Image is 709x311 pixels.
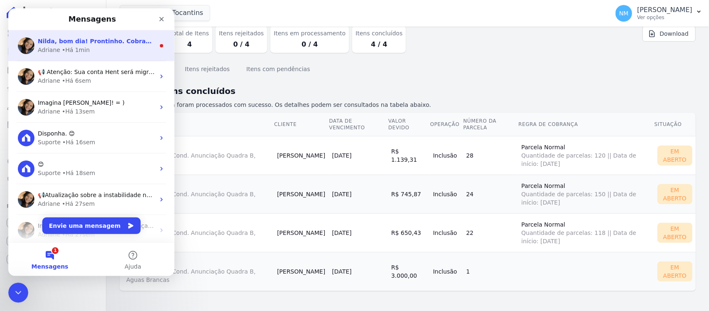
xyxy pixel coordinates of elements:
[8,283,28,303] iframe: Intercom live chat
[54,37,81,46] div: • Há 1min
[7,201,99,211] div: Plataformas
[463,252,518,291] td: 1
[54,160,87,169] div: • Há 18sem
[3,215,103,231] a: Recebíveis
[654,113,696,136] th: Situação
[274,29,346,38] dt: Itens em processamento
[3,116,103,133] a: Minha Carteira
[10,29,26,46] img: Profile image for Adriane
[329,136,388,175] td: [DATE]
[54,222,86,231] div: • Há 27sem
[10,152,26,169] img: Profile image for Suporte
[54,99,86,108] div: • Há 13sem
[54,68,83,77] div: • Há 6sem
[518,213,654,252] td: Parcela Normal
[83,234,166,268] button: Ajuda
[637,14,692,21] p: Ver opções
[183,59,231,81] button: Itens rejeitados
[219,29,264,38] dt: Itens rejeitados
[29,160,52,169] div: Suporte
[356,29,402,38] dt: Itens concluídos
[274,213,329,252] td: [PERSON_NAME]
[463,136,518,175] td: 28
[120,101,696,109] p: 4 itens da remessa foram processados com sucesso. Os detalhes podem ser consultados na tabela aba...
[3,171,103,188] a: Negativação
[3,80,103,96] a: Lotes
[356,39,402,49] dd: 4 / 4
[3,25,103,42] a: Visão Geral
[388,252,430,291] td: R$ 3.000,00
[120,113,274,136] th: Contrato
[3,43,103,60] a: Contratos
[54,191,86,200] div: • Há 27sem
[463,175,518,213] td: 24
[29,222,52,231] div: Adriane
[388,213,430,252] td: R$ 650,43
[643,26,696,42] a: Download
[3,62,103,78] a: Parcelas
[657,223,692,243] div: Em Aberto
[120,5,210,21] button: Pérola Do Tocantins
[8,8,174,276] iframe: Intercom live chat
[329,113,388,136] th: Data de Vencimento
[657,262,692,281] div: Em Aberto
[3,153,103,170] a: Crédito
[657,146,692,165] div: Em Aberto
[463,213,518,252] td: 22
[609,2,709,25] button: NM [PERSON_NAME] Ver opções
[657,184,692,204] div: Em Aberto
[29,130,52,138] div: Suporte
[29,37,52,46] div: Adriane
[219,39,264,49] dd: 0 / 4
[518,136,654,175] td: Parcela Normal
[34,209,132,226] button: Envie uma mensagem
[120,85,696,97] h2: Lista de itens concluídos
[29,153,36,159] span: 😊
[274,136,329,175] td: [PERSON_NAME]
[29,122,66,128] span: Disponha. 😊
[388,136,430,175] td: R$ 1.139,31
[29,30,324,36] span: Nilda, bom dia! Prontinho. Cobrança aprovada e disponivel no link: [URL][DOMAIN_NAME]
[274,113,329,136] th: Cliente
[126,229,270,245] span: R DA AZPA, 27, Cond. Anunciação Quadra B, Aguas Brancas
[274,39,346,49] dd: 0 / 4
[10,91,26,107] img: Profile image for Adriane
[329,252,388,291] td: [DATE]
[170,39,209,49] dd: 4
[521,190,650,207] span: Quantidade de parcelas: 150 || Data de início: [DATE]
[637,6,692,14] p: [PERSON_NAME]
[126,183,270,207] a: LT64 - R:PVCR DA AZPA, 27, Cond. Anunciação Quadra B, Aguas Brancas
[388,113,430,136] th: Valor devido
[126,267,270,284] span: R DA AZPA, 27, Cond. Anunciação Quadra B, Aguas Brancas
[126,151,270,168] span: R DA AZPA, 27, Cond. Anunciação Quadra B, Aguas Brancas
[430,252,463,291] td: Inclusão
[126,144,270,168] a: LT36 - R:JMRR DA AZPA, 27, Cond. Anunciação Quadra B, Aguas Brancas
[29,191,52,200] div: Adriane
[518,113,654,136] th: Regra de Cobrança
[619,10,629,16] span: NM
[170,29,209,38] dt: Total de Itens
[463,113,518,136] th: Número da Parcela
[521,151,650,168] span: Quantidade de parcelas: 120 || Data de início: [DATE]
[10,214,26,230] img: Profile image for Adriane
[518,175,654,213] td: Parcela Normal
[29,68,52,77] div: Adriane
[245,59,312,81] button: Itens com pendências
[10,60,26,77] img: Profile image for Adriane
[430,175,463,213] td: Inclusão
[274,252,329,291] td: [PERSON_NAME]
[10,121,26,138] img: Profile image for Suporte
[126,260,270,284] a: LT03 - R:EAR DA AZPA, 27, Cond. Anunciação Quadra B, Aguas Brancas
[329,175,388,213] td: [DATE]
[274,175,329,213] td: [PERSON_NAME]
[116,255,133,261] span: Ajuda
[430,113,463,136] th: Operação
[126,221,270,245] a: LT31 - R:PVCR DA AZPA, 27, Cond. Anunciação Quadra B, Aguas Brancas
[3,98,103,115] a: Clientes
[54,130,87,138] div: • Há 16sem
[521,229,650,245] span: Quantidade de parcelas: 118 || Data de início: [DATE]
[10,183,26,200] img: Profile image for Adriane
[430,136,463,175] td: Inclusão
